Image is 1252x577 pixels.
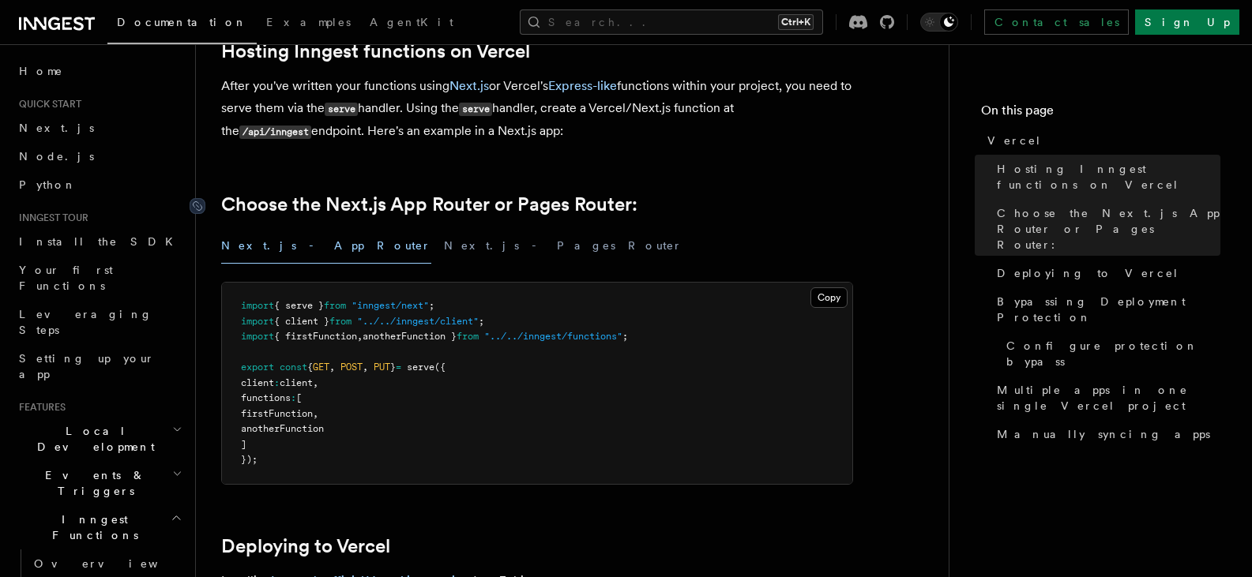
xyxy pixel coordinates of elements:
span: Leveraging Steps [19,308,152,336]
span: Multiple apps in one single Vercel project [997,382,1220,414]
span: : [291,392,296,403]
span: AgentKit [370,16,453,28]
span: , [329,362,335,373]
button: Local Development [13,417,186,461]
a: Setting up your app [13,344,186,388]
a: Next.js [13,114,186,142]
button: Next.js - App Router [221,228,431,264]
span: functions [241,392,291,403]
span: Deploying to Vercel [997,265,1179,281]
span: serve [407,362,434,373]
span: Setting up your app [19,352,155,380]
span: , [363,362,368,373]
span: Python [19,178,77,191]
span: ] [241,439,246,450]
code: serve [325,103,358,116]
span: from [457,331,479,342]
span: ; [429,300,434,311]
span: Bypassing Deployment Protection [997,294,1220,325]
button: Events & Triggers [13,461,186,505]
span: Local Development [13,423,172,455]
span: anotherFunction [241,423,324,434]
span: Node.js [19,150,94,163]
a: Vercel [981,126,1220,155]
span: anotherFunction } [363,331,457,342]
span: Next.js [19,122,94,134]
a: Deploying to Vercel [221,535,390,557]
span: : [274,377,280,388]
span: Choose the Next.js App Router or Pages Router: [997,205,1220,253]
a: Manually syncing apps [991,420,1220,448]
span: import [241,316,274,327]
a: Node.js [13,142,186,170]
a: Python [13,170,186,199]
span: "../../inngest/client" [357,316,479,327]
a: Deploying to Vercel [991,259,1220,287]
span: Home [19,63,63,79]
span: ; [622,331,628,342]
span: , [313,408,318,419]
span: ({ [434,362,446,373]
span: Hosting Inngest functions on Vercel [997,161,1220,193]
span: from [329,316,352,327]
span: = [396,362,401,373]
span: { client } [274,316,329,327]
a: Examples [257,5,360,43]
span: "../../inngest/functions" [484,331,622,342]
button: Search...Ctrl+K [520,9,823,35]
button: Copy [810,287,848,308]
span: ; [479,316,484,327]
span: { firstFunction [274,331,357,342]
span: export [241,362,274,373]
span: firstFunction [241,408,313,419]
span: Inngest Functions [13,511,171,543]
span: Quick start [13,98,81,111]
span: , [313,377,318,388]
span: } [390,362,396,373]
code: /api/inngest [239,126,311,139]
button: Inngest Functions [13,505,186,549]
span: Examples [266,16,351,28]
span: import [241,300,274,311]
span: Manually syncing apps [997,426,1210,442]
span: { serve } [274,300,324,311]
a: AgentKit [360,5,463,43]
span: GET [313,362,329,373]
a: Your first Functions [13,256,186,300]
span: "inngest/next" [352,300,429,311]
span: Events & Triggers [13,467,172,499]
a: Documentation [107,5,257,44]
a: Sign Up [1135,9,1239,35]
a: Home [13,57,186,85]
a: Multiple apps in one single Vercel project [991,376,1220,420]
span: client [280,377,313,388]
button: Toggle dark mode [920,13,958,32]
span: Vercel [987,133,1042,148]
span: Install the SDK [19,235,182,248]
h4: On this page [981,101,1220,126]
a: Choose the Next.js App Router or Pages Router: [991,199,1220,259]
span: PUT [374,362,390,373]
a: Hosting Inngest functions on Vercel [221,40,530,62]
span: Features [13,401,66,414]
a: Hosting Inngest functions on Vercel [991,155,1220,199]
a: Contact sales [984,9,1129,35]
span: Your first Functions [19,264,113,292]
a: Next.js [449,78,489,93]
span: POST [340,362,363,373]
span: , [357,331,363,342]
a: Configure protection bypass [1000,332,1220,376]
span: import [241,331,274,342]
span: [ [296,392,302,403]
a: Leveraging Steps [13,300,186,344]
span: Overview [34,557,197,570]
span: { [307,362,313,373]
span: Inngest tour [13,212,88,224]
span: }); [241,454,258,465]
span: Documentation [117,16,247,28]
p: After you've written your functions using or Vercel's functions within your project, you need to ... [221,75,853,143]
button: Next.js - Pages Router [444,228,682,264]
kbd: Ctrl+K [778,14,814,30]
span: client [241,377,274,388]
a: Choose the Next.js App Router or Pages Router: [221,193,637,215]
